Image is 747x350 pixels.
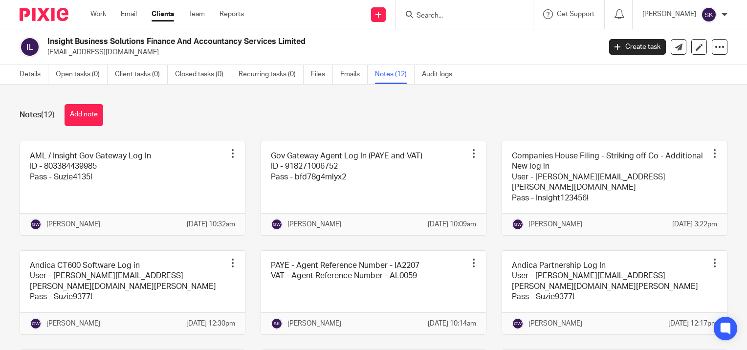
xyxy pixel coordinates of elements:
[46,219,100,229] p: [PERSON_NAME]
[90,9,106,19] a: Work
[422,65,460,84] a: Audit logs
[30,318,42,329] img: svg%3E
[41,111,55,119] span: (12)
[20,65,48,84] a: Details
[187,219,235,229] p: [DATE] 10:32am
[416,12,504,21] input: Search
[428,319,476,328] p: [DATE] 10:14am
[642,9,696,19] p: [PERSON_NAME]
[271,318,283,329] img: svg%3E
[30,219,42,230] img: svg%3E
[56,65,108,84] a: Open tasks (0)
[428,219,476,229] p: [DATE] 10:09am
[672,219,717,229] p: [DATE] 3:22pm
[65,104,103,126] button: Add note
[287,319,341,328] p: [PERSON_NAME]
[375,65,415,84] a: Notes (12)
[20,37,40,57] img: svg%3E
[20,8,68,21] img: Pixie
[512,219,524,230] img: svg%3E
[287,219,341,229] p: [PERSON_NAME]
[609,39,666,55] a: Create task
[47,37,485,47] h2: Insight Business Solutions Finance And Accountancy Services Limited
[557,11,594,18] span: Get Support
[528,319,582,328] p: [PERSON_NAME]
[20,110,55,120] h1: Notes
[115,65,168,84] a: Client tasks (0)
[47,47,594,57] p: [EMAIL_ADDRESS][DOMAIN_NAME]
[271,219,283,230] img: svg%3E
[189,9,205,19] a: Team
[668,319,717,328] p: [DATE] 12:17pm
[175,65,231,84] a: Closed tasks (0)
[528,219,582,229] p: [PERSON_NAME]
[512,318,524,329] img: svg%3E
[152,9,174,19] a: Clients
[239,65,304,84] a: Recurring tasks (0)
[46,319,100,328] p: [PERSON_NAME]
[701,7,717,22] img: svg%3E
[340,65,368,84] a: Emails
[220,9,244,19] a: Reports
[186,319,235,328] p: [DATE] 12:30pm
[311,65,333,84] a: Files
[121,9,137,19] a: Email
